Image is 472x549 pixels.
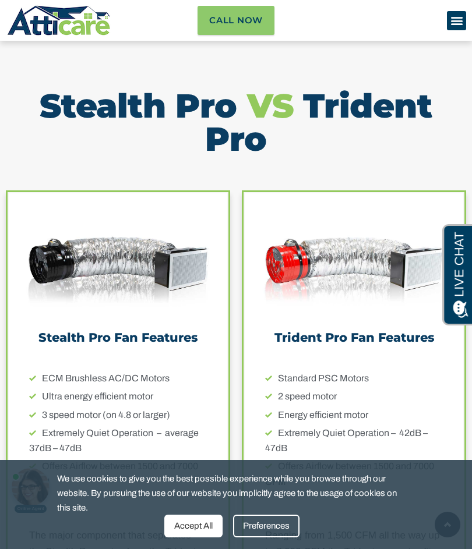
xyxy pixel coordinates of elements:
span: Opens a chat window [29,9,94,24]
iframe: Chat Invitation [6,444,70,514]
a: Call Now [198,6,274,35]
li: ECM Brushless AC/DC Motors [29,371,207,386]
div: Preferences [233,515,300,537]
li: Ultra energy efficient motor [29,389,207,404]
span: Trident Pro [205,86,432,159]
div: Accept All [164,515,223,537]
li: 2 speed motor [265,389,443,404]
span: We use cookies to give you the best possible experience while you browse through our website. By ... [57,472,407,515]
span: Call Now [209,12,263,29]
li: Offers Airflow between 1500 and 7000 CFM [29,459,207,490]
li: Extremely Quiet Operation – average 37dB – 47dB [29,426,207,456]
span: Stealth Pro [40,86,237,126]
li: Extremely Quiet Operation – 42dB – 47dB [265,426,443,456]
span: VS [247,86,294,126]
div: Menu Toggle [447,11,466,30]
li: Standard PSC Motors [265,371,443,386]
li: Offers Airflow between 1500 and 7000 CFM [265,459,443,490]
li: 3 speed motor (on 4.8 or larger) [29,408,207,423]
div: Trident Pro Fan Features [265,330,443,345]
div: Stealth Pro Fan Features [29,330,207,345]
li: Energy efficient motor [265,408,443,423]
